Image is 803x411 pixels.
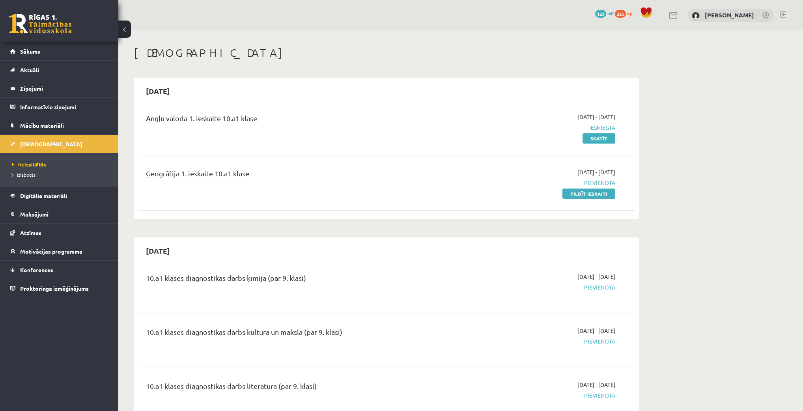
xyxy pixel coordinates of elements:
[20,229,41,236] span: Atzīmes
[467,123,615,132] span: Iesniegta
[467,179,615,187] span: Pievienota
[20,285,89,292] span: Proktoringa izmēģinājums
[705,11,754,19] a: [PERSON_NAME]
[607,10,614,16] span: mP
[615,10,636,16] a: 225 xp
[20,248,82,255] span: Motivācijas programma
[615,10,626,18] span: 225
[12,172,35,178] span: Izlabotās
[146,113,455,127] div: Angļu valoda 1. ieskaite 10.a1 klase
[10,79,108,97] a: Ziņojumi
[10,61,108,79] a: Aktuāli
[20,192,67,199] span: Digitālie materiāli
[467,337,615,346] span: Pievienota
[10,135,108,153] a: [DEMOGRAPHIC_DATA]
[20,48,40,55] span: Sākums
[12,171,110,178] a: Izlabotās
[20,140,82,148] span: [DEMOGRAPHIC_DATA]
[595,10,606,18] span: 123
[10,261,108,279] a: Konferences
[20,79,108,97] legend: Ziņojumi
[10,279,108,297] a: Proktoringa izmēģinājums
[10,42,108,60] a: Sākums
[20,122,64,129] span: Mācību materiāli
[146,168,455,183] div: Ģeogrāfija 1. ieskaite 10.a1 klase
[10,187,108,205] a: Digitālie materiāli
[562,189,615,199] a: Pildīt ieskaiti
[20,205,108,223] legend: Maksājumi
[583,133,615,144] a: Skatīt
[577,381,615,389] span: [DATE] - [DATE]
[20,98,108,116] legend: Informatīvie ziņojumi
[20,66,39,73] span: Aktuāli
[467,283,615,291] span: Pievienota
[146,273,455,287] div: 10.a1 klases diagnostikas darbs ķīmijā (par 9. klasi)
[146,327,455,341] div: 10.a1 klases diagnostikas darbs kultūrā un mākslā (par 9. klasi)
[10,242,108,260] a: Motivācijas programma
[12,161,110,168] a: Neizpildītās
[138,82,178,100] h2: [DATE]
[467,391,615,400] span: Pievienota
[146,381,455,395] div: 10.a1 klases diagnostikas darbs literatūrā (par 9. klasi)
[10,116,108,135] a: Mācību materiāli
[10,224,108,242] a: Atzīmes
[577,273,615,281] span: [DATE] - [DATE]
[12,161,46,168] span: Neizpildītās
[10,205,108,223] a: Maksājumi
[138,241,178,260] h2: [DATE]
[577,327,615,335] span: [DATE] - [DATE]
[577,168,615,176] span: [DATE] - [DATE]
[692,12,700,20] img: Pāvels Grišāns
[10,98,108,116] a: Informatīvie ziņojumi
[9,14,72,34] a: Rīgas 1. Tālmācības vidusskola
[134,46,639,60] h1: [DEMOGRAPHIC_DATA]
[20,266,53,273] span: Konferences
[627,10,632,16] span: xp
[577,113,615,121] span: [DATE] - [DATE]
[595,10,614,16] a: 123 mP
